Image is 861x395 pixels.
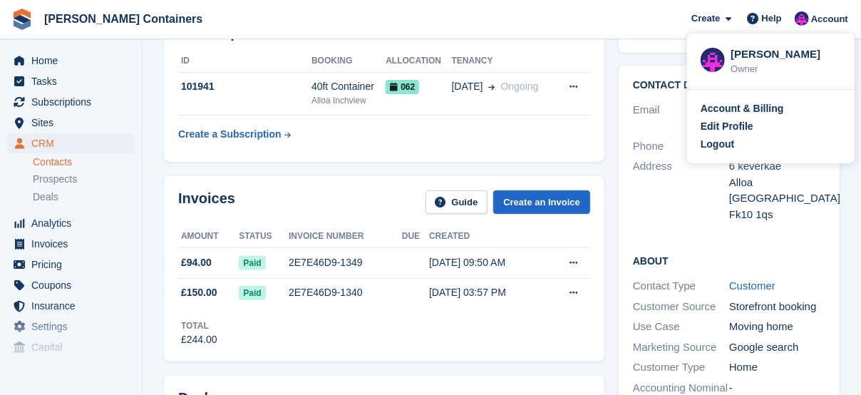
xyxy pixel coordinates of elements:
th: Allocation [386,50,451,73]
span: Prospects [33,173,77,186]
a: menu [7,213,135,233]
div: Fk10 1qs [729,207,825,223]
a: menu [7,255,135,275]
span: Settings [31,317,117,337]
a: menu [7,133,135,153]
span: Subscriptions [31,92,117,112]
th: ID [178,50,311,73]
a: [PERSON_NAME] Containers [38,7,208,31]
a: Create an Invoice [493,190,590,214]
a: Prospects [33,172,135,187]
a: menu [7,113,135,133]
div: Alloa Inchview [311,94,386,107]
a: Contacts [33,155,135,169]
img: Claire Wilson [795,11,809,26]
span: Capital [31,337,117,357]
div: 101941 [178,79,311,94]
a: Edit Profile [701,119,841,134]
div: Google search [729,339,825,356]
span: Account [811,12,848,26]
div: Account & Billing [701,101,784,116]
th: Due [402,225,429,248]
a: Guide [426,190,488,214]
a: menu [7,317,135,337]
div: Alloa [729,175,825,191]
span: Analytics [31,213,117,233]
a: Logout [701,137,841,152]
div: Total [181,319,217,332]
div: [PERSON_NAME] [731,46,841,59]
span: £150.00 [181,285,217,300]
div: £244.00 [181,332,217,347]
span: Paid [239,286,265,300]
span: 062 [386,80,419,94]
th: Created [429,225,545,248]
div: 40ft Container [311,79,386,94]
div: Marketing Source [633,339,729,356]
span: Invoices [31,234,117,254]
span: £94.00 [181,255,212,270]
div: 6 keverkae [729,158,825,175]
div: Contact Type [633,278,729,294]
span: Deals [33,190,58,204]
a: Account & Billing [701,101,841,116]
a: menu [7,51,135,71]
span: Ongoing [501,81,539,92]
div: Storefront booking [729,299,825,315]
span: Pricing [31,255,117,275]
div: Use Case [633,319,729,335]
a: menu [7,275,135,295]
a: Create a Subscription [178,121,291,148]
div: Customer Source [633,299,729,315]
div: [GEOGRAPHIC_DATA] [729,190,825,207]
div: Owner [731,62,841,76]
th: Amount [178,225,239,248]
span: Help [762,11,782,26]
div: Create a Subscription [178,127,282,142]
th: Booking [311,50,386,73]
span: Tasks [31,71,117,91]
a: menu [7,337,135,357]
a: menu [7,71,135,91]
a: menu [7,234,135,254]
div: Email [633,102,729,134]
h2: About [633,253,825,267]
th: Invoice number [289,225,402,248]
span: Sites [31,113,117,133]
a: menu [7,92,135,112]
a: menu [7,296,135,316]
div: Edit Profile [701,119,753,134]
div: Moving home [729,319,825,335]
div: 2E7E46D9-1340 [289,285,402,300]
div: [DATE] 09:50 AM [429,255,545,270]
div: Address [633,158,729,222]
span: Home [31,51,117,71]
img: stora-icon-8386f47178a22dfd0bd8f6a31ec36ba5ce8667c1dd55bd0f319d3a0aa187defe.svg [11,9,33,30]
th: Tenancy [452,50,555,73]
span: Coupons [31,275,117,295]
th: Status [239,225,289,248]
h2: Invoices [178,190,235,214]
div: Phone [633,138,729,155]
a: Customer [729,279,775,292]
span: Insurance [31,296,117,316]
div: Logout [701,137,734,152]
div: Customer Type [633,359,729,376]
h2: Contact Details [633,80,825,91]
div: [DATE] 03:57 PM [429,285,545,300]
div: Home [729,359,825,376]
img: Claire Wilson [701,48,725,72]
a: Deals [33,190,135,205]
span: CRM [31,133,117,153]
div: 2E7E46D9-1349 [289,255,402,270]
span: [DATE] [452,79,483,94]
span: Paid [239,256,265,270]
span: Create [691,11,720,26]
